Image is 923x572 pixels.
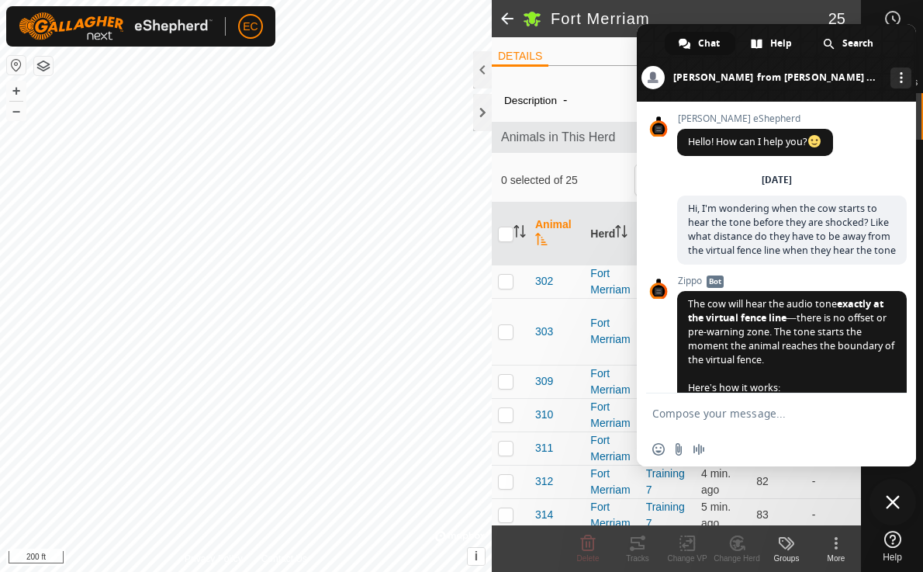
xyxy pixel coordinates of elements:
div: Tracks [613,553,662,564]
p-sorticon: Activate to sort [513,227,526,240]
button: Map Layers [34,57,53,75]
span: Oct 12, 2025, 8:49 AM [701,501,731,529]
span: Animals in This Herd [501,128,852,147]
button: – [7,102,26,120]
span: 310 [535,407,553,423]
span: Help [770,32,792,55]
div: Fort Merriam [590,366,633,398]
div: Fort Merriam [590,399,633,432]
div: Search [809,32,889,55]
span: 83 [756,508,769,521]
span: exactly at the virtual fence line [688,297,883,324]
textarea: Compose your message... [652,407,866,421]
span: 82 [756,475,769,487]
span: 303 [535,324,553,340]
span: 312 [535,473,553,490]
span: 311 [535,440,553,456]
div: Chat [665,32,735,55]
span: Search [842,32,873,55]
span: 309 [535,373,553,390]
span: i [475,549,478,563]
span: Hello! How can I help you? [688,135,822,148]
span: Insert an emoji [652,443,665,456]
h2: Fort Merriam [551,9,828,28]
span: Delete [577,554,600,563]
span: 302 [535,273,553,289]
span: Zippo [677,276,907,286]
button: + [7,81,26,100]
a: Training 7 [646,467,685,496]
span: 314 [535,507,553,523]
button: Reset Map [7,56,26,75]
img: Gallagher Logo [19,12,213,40]
button: i [468,548,485,565]
div: Fort Merriam [590,315,633,348]
span: Send a file [672,443,685,456]
th: Animal [529,203,584,265]
span: Chat [698,32,720,55]
span: Bot [707,276,724,288]
span: - [557,87,573,113]
td: - [806,465,861,498]
div: Change VP [662,553,712,564]
div: More [811,553,861,564]
span: EC [243,19,258,35]
div: Fort Merriam [590,265,633,298]
div: Close chat [869,479,916,525]
span: [PERSON_NAME] eShepherd [677,113,833,124]
a: Training 7 [646,501,685,529]
input: Search (S) [634,164,822,196]
span: 25 [828,7,845,30]
span: Oct 12, 2025, 8:49 AM [701,467,731,496]
span: 0 selected of 25 [501,172,634,189]
p-sorticon: Activate to sort [615,227,627,240]
div: [DATE] [762,175,792,185]
a: Help [862,525,923,568]
div: Groups [762,553,811,564]
a: Privacy Policy [185,552,243,566]
span: Audio message [693,443,705,456]
a: Contact Us [261,552,307,566]
div: Fort Merriam [590,432,633,465]
label: Description [504,95,557,106]
span: Hi, I'm wondering when the cow starts to hear the tone before they are shocked? Like what distanc... [688,202,896,257]
td: - [806,498,861,532]
p-sorticon: Activate to sort [535,235,548,248]
div: More channels [890,68,911,88]
div: Fort Merriam [590,499,633,532]
th: Herd [584,203,639,265]
li: DETAILS [492,48,548,67]
div: Help [737,32,807,55]
div: Change Herd [712,553,762,564]
div: Fort Merriam [590,466,633,498]
span: Help [883,553,902,562]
